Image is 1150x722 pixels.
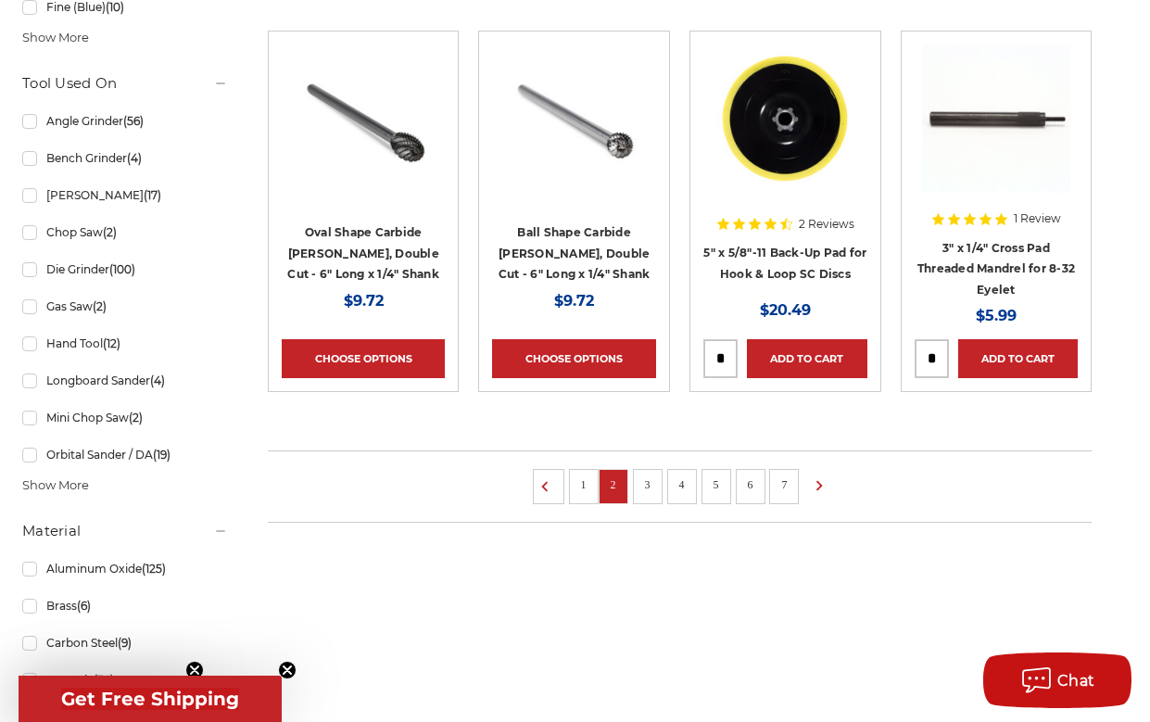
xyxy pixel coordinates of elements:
[22,179,228,211] a: [PERSON_NAME]
[638,475,657,495] a: 3
[22,216,228,248] a: Chop Saw
[22,72,228,95] h5: Tool Used On
[22,29,89,47] span: Show More
[129,411,143,424] span: (2)
[492,44,656,209] a: CBSD-5DL Long reach double cut carbide rotary burr, ball shape 1/4 inch shank
[22,253,228,285] a: Die Grinder
[61,688,239,710] span: Get Free Shipping
[22,290,228,323] a: Gas Saw
[915,44,1079,209] a: cross square pad mandrel 8-32 eyelet 3" long
[282,339,446,378] a: Choose Options
[123,114,144,128] span: (56)
[707,475,726,495] a: 5
[103,225,117,239] span: (2)
[287,225,439,281] a: Oval Shape Carbide [PERSON_NAME], Double Cut - 6" Long x 1/4" Shank
[127,151,142,165] span: (4)
[554,292,594,310] span: $9.72
[22,664,228,696] a: Ceramic
[799,219,854,230] span: 2 Reviews
[282,44,446,209] a: CBSE-5DL Long reach double cut carbide rotary burr, oval/egg shape 1/4 inch shank
[922,44,1070,193] img: cross square pad mandrel 8-32 eyelet 3" long
[22,476,89,495] span: Show More
[150,374,165,387] span: (4)
[703,44,867,209] a: 5" x 5/8"-11 Back-Up Pad for Hook & Loop SC Discs
[153,448,171,462] span: (19)
[775,475,793,495] a: 7
[499,225,651,281] a: Ball Shape Carbide [PERSON_NAME], Double Cut - 6" Long x 1/4" Shank
[19,676,282,722] div: Get Free ShippingClose teaser
[278,661,297,679] button: Close teaser
[983,652,1131,708] button: Chat
[22,627,228,659] a: Carbon Steel
[22,142,228,174] a: Bench Grinder
[103,336,120,350] span: (12)
[118,636,132,650] span: (9)
[741,475,760,495] a: 6
[604,475,623,495] a: 2
[760,301,811,319] span: $20.49
[703,246,866,281] a: 5" x 5/8"-11 Back-Up Pad for Hook & Loop SC Discs
[289,44,437,193] img: CBSE-5DL Long reach double cut carbide rotary burr, oval/egg shape 1/4 inch shank
[575,475,593,495] a: 1
[344,292,384,310] span: $9.72
[22,520,228,542] h5: Material
[93,299,107,313] span: (2)
[142,562,166,576] span: (125)
[22,327,228,360] a: Hand Tool
[185,661,204,679] button: Close teaser
[94,673,114,687] span: (36)
[22,589,228,622] a: Brass
[500,44,649,193] img: CBSD-5DL Long reach double cut carbide rotary burr, ball shape 1/4 inch shank
[747,339,867,378] a: Add to Cart
[1057,672,1095,690] span: Chat
[22,438,228,471] a: Orbital Sander / DA
[22,401,228,434] a: Mini Chop Saw
[958,339,1079,378] a: Add to Cart
[711,44,859,193] img: 5" x 5/8"-11 Back-Up Pad for Hook & Loop SC Discs
[22,364,228,397] a: Longboard Sander
[144,188,161,202] span: (17)
[976,307,1017,324] span: $5.99
[77,599,91,613] span: (6)
[22,552,228,585] a: Aluminum Oxide
[917,241,1075,297] a: 3" x 1/4" Cross Pad Threaded Mandrel for 8-32 Eyelet
[109,262,135,276] span: (100)
[1014,213,1061,224] span: 1 Review
[22,105,228,137] a: Angle Grinder
[492,339,656,378] a: Choose Options
[673,475,691,495] a: 4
